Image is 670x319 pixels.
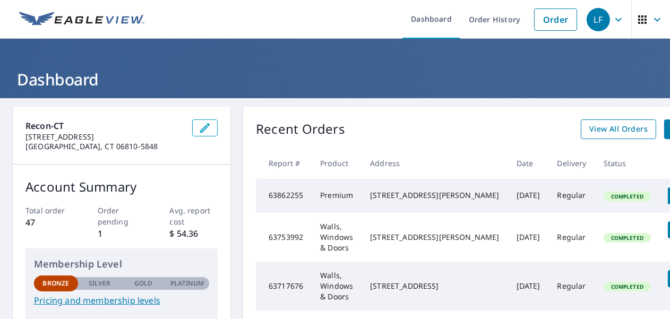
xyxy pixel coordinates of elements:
[589,123,648,136] span: View All Orders
[98,227,146,240] p: 1
[312,148,362,179] th: Product
[19,12,144,28] img: EV Logo
[595,148,659,179] th: Status
[134,279,152,288] p: Gold
[256,262,312,311] td: 63717676
[42,279,69,288] p: Bronze
[370,281,499,291] div: [STREET_ADDRESS]
[534,8,577,31] a: Order
[170,227,218,240] p: $ 54.36
[256,213,312,262] td: 63753992
[312,213,362,262] td: Walls, Windows & Doors
[98,205,146,227] p: Order pending
[34,294,209,307] a: Pricing and membership levels
[170,279,204,288] p: Platinum
[312,179,362,213] td: Premium
[508,148,549,179] th: Date
[25,216,74,229] p: 47
[605,283,650,290] span: Completed
[256,148,312,179] th: Report #
[25,142,184,151] p: [GEOGRAPHIC_DATA], CT 06810-5848
[605,193,650,200] span: Completed
[256,119,345,139] p: Recent Orders
[587,8,610,31] div: LF
[605,234,650,242] span: Completed
[34,257,209,271] p: Membership Level
[25,119,184,132] p: Recon-CT
[549,179,595,213] td: Regular
[170,205,218,227] p: Avg. report cost
[370,232,499,243] div: [STREET_ADDRESS][PERSON_NAME]
[549,148,595,179] th: Delivery
[25,205,74,216] p: Total order
[13,68,657,90] h1: Dashboard
[508,262,549,311] td: [DATE]
[362,148,508,179] th: Address
[508,179,549,213] td: [DATE]
[25,177,218,196] p: Account Summary
[549,262,595,311] td: Regular
[312,262,362,311] td: Walls, Windows & Doors
[256,179,312,213] td: 63862255
[508,213,549,262] td: [DATE]
[370,190,499,201] div: [STREET_ADDRESS][PERSON_NAME]
[581,119,656,139] a: View All Orders
[549,213,595,262] td: Regular
[25,132,184,142] p: [STREET_ADDRESS]
[89,279,111,288] p: Silver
